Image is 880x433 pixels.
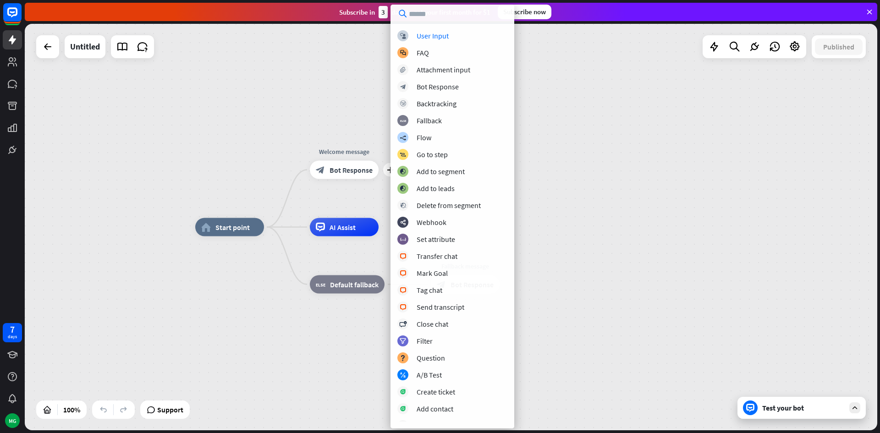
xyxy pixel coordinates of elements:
div: Add contact [417,404,453,413]
div: Subscribe now [498,5,551,19]
div: FAQ [417,48,429,57]
div: Test your bot [762,403,845,412]
i: builder_tree [400,135,406,141]
i: filter [400,338,406,344]
span: Default fallback [330,280,379,289]
a: 7 days [3,323,22,342]
i: home_2 [201,223,211,232]
div: MG [5,413,20,428]
div: Attachment input [417,65,470,74]
div: 7 [10,325,15,334]
div: A/B Test [417,370,442,379]
div: Send transcript [417,302,464,312]
div: Add to leads [417,184,455,193]
div: Delete from segment [417,201,481,210]
i: block_goto [400,152,406,158]
div: Create ticket [417,387,455,396]
i: block_add_to_segment [400,169,406,175]
i: block_ab_testing [400,372,406,378]
button: Published [815,38,863,55]
i: block_livechat [400,287,407,293]
i: block_livechat [400,304,407,310]
div: Fallback [417,116,442,125]
i: block_close_chat [399,321,407,327]
button: Open LiveChat chat widget [7,4,35,31]
i: block_fallback [400,118,406,124]
div: Product availability [417,421,476,430]
i: block_question [400,355,406,361]
div: Backtracking [417,99,456,108]
i: block_fallback [316,280,325,289]
i: block_bot_response [400,84,406,90]
i: block_bot_response [316,165,325,175]
div: Add to segment [417,167,465,176]
span: AI Assist [330,223,356,232]
div: Untitled [70,35,100,58]
div: Flow [417,133,431,142]
i: block_livechat [400,270,407,276]
div: Set attribute [417,235,455,244]
span: Support [157,402,183,417]
div: Webhook [417,218,446,227]
i: block_backtracking [400,101,406,107]
div: User Input [417,31,449,40]
i: block_delete_from_segment [400,203,406,208]
i: block_user_input [400,33,406,39]
i: block_set_attribute [400,236,406,242]
i: block_faq [400,50,406,56]
div: 100% [60,402,83,417]
div: Transfer chat [417,252,457,261]
div: Close chat [417,319,448,329]
div: Subscribe in days to get your first month for $1 [339,6,490,18]
div: Tag chat [417,285,442,295]
i: block_livechat [400,253,407,259]
div: Welcome message [303,147,385,156]
div: Go to step [417,150,448,159]
span: Bot Response [330,165,373,175]
i: webhooks [400,219,406,225]
div: 3 [379,6,388,18]
i: plus [387,167,394,173]
i: block_attachment [400,67,406,73]
i: block_add_to_segment [400,186,406,192]
span: Start point [215,223,250,232]
div: days [8,334,17,340]
div: Mark Goal [417,269,448,278]
div: Bot Response [417,82,459,91]
div: Question [417,353,445,362]
div: Filter [417,336,433,345]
